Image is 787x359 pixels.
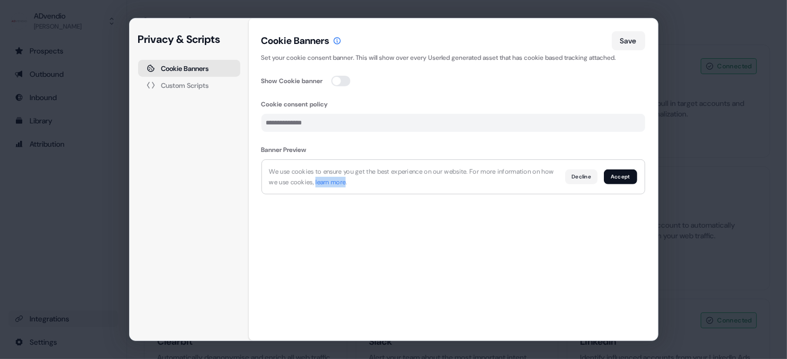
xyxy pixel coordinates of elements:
div: Set your cookie consent banner. This will show over every Userled generated asset that has cookie... [261,52,645,63]
button: Accept [604,169,637,184]
button: Cookie Banners [138,60,240,77]
button: Save [612,31,645,50]
button: Decline [565,169,598,184]
div: Cookie Banners [161,65,209,71]
div: Banner Preview [261,145,645,155]
div: Show Cookie banner [261,76,323,86]
label: Cookie consent policy [261,99,645,110]
div: Cookie Banners [261,34,341,47]
a: learn more [315,178,346,186]
button: Custom Scripts [138,77,240,94]
div: Custom Scripts [161,82,209,88]
p: We use cookies to ensure you get the best experience on our website. For more information on how ... [269,166,557,187]
h1: Privacy & Scripts [138,31,240,47]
